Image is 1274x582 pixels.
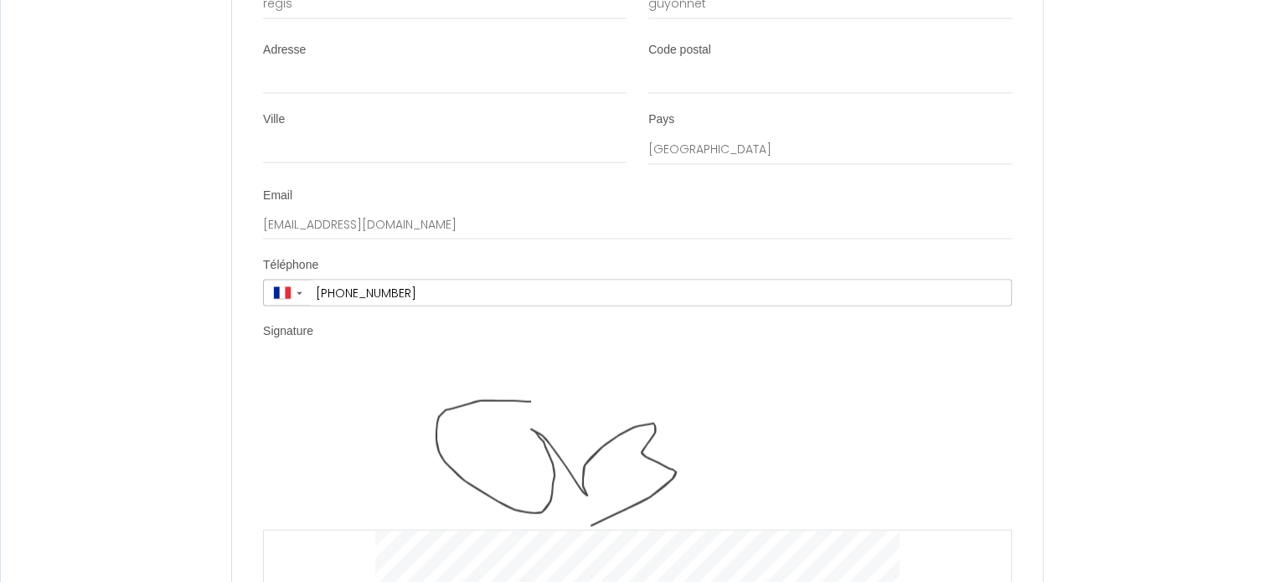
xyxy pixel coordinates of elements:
[310,280,1011,305] input: +33 6 12 34 56 78
[263,322,313,339] label: Signature
[263,187,292,203] label: Email
[263,256,318,273] label: Téléphone
[295,289,304,296] span: ▼
[648,111,674,127] label: Pays
[648,41,711,58] label: Code postal
[263,41,306,58] label: Adresse
[263,111,285,127] label: Ville
[376,362,899,529] img: signature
